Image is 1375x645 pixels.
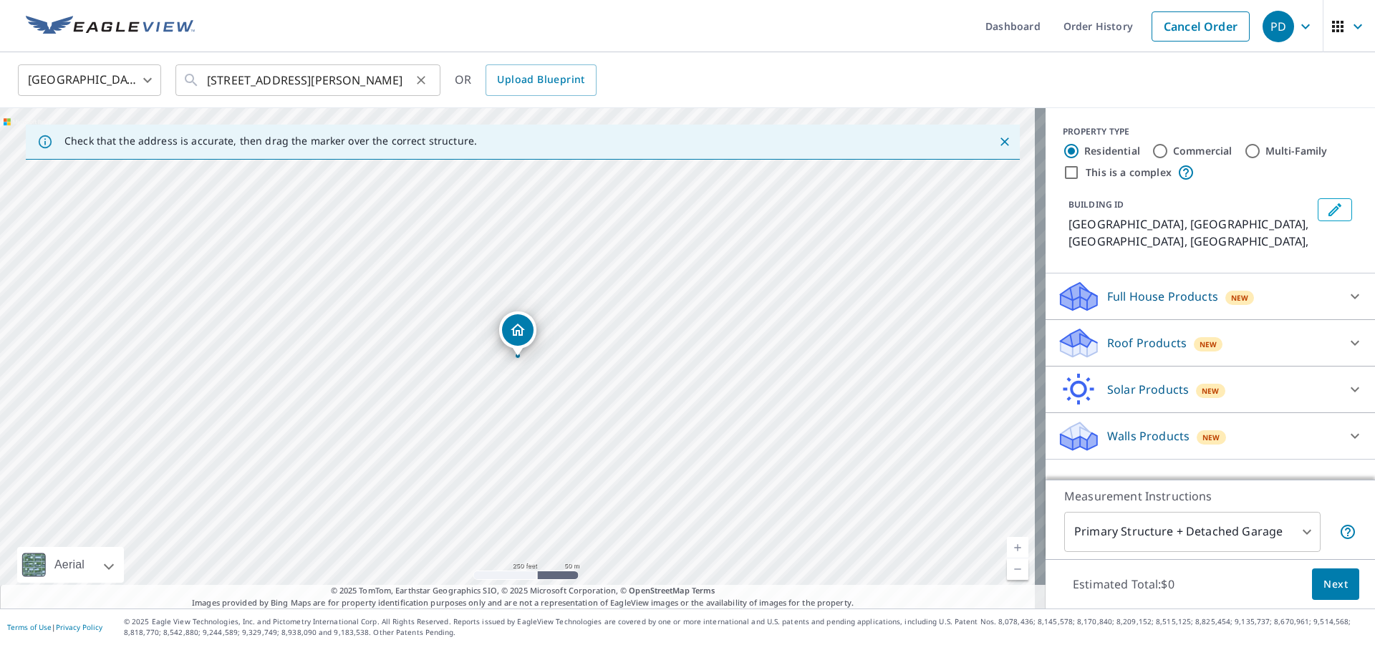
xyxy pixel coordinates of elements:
[1323,576,1348,593] span: Next
[692,585,715,596] a: Terms
[1064,512,1321,552] div: Primary Structure + Detached Garage
[1064,488,1356,505] p: Measurement Instructions
[1152,11,1250,42] a: Cancel Order
[1265,144,1328,158] label: Multi-Family
[1061,568,1186,600] p: Estimated Total: $0
[486,64,596,96] a: Upload Blueprint
[455,64,597,96] div: OR
[1063,125,1358,138] div: PROPERTY TYPE
[1057,419,1364,453] div: Walls ProductsNew
[331,585,715,597] span: © 2025 TomTom, Earthstar Geographics SIO, © 2025 Microsoft Corporation, ©
[629,585,689,596] a: OpenStreetMap
[26,16,195,37] img: EV Logo
[1200,339,1217,350] span: New
[50,547,89,583] div: Aerial
[1339,523,1356,540] span: Your report will include the primary structure and a detached garage if one exists.
[1202,432,1220,443] span: New
[1068,215,1312,250] p: [GEOGRAPHIC_DATA], [GEOGRAPHIC_DATA], [GEOGRAPHIC_DATA], [GEOGRAPHIC_DATA],
[124,616,1368,638] p: © 2025 Eagle View Technologies, Inc. and Pictometry International Corp. All Rights Reserved. Repo...
[1086,165,1172,180] label: This is a complex
[1263,11,1294,42] div: PD
[207,60,411,100] input: Search by address or latitude-longitude
[1007,537,1028,558] a: Current Level 17, Zoom In
[18,60,161,100] div: [GEOGRAPHIC_DATA]
[1007,558,1028,580] a: Current Level 17, Zoom Out
[1318,198,1352,221] button: Edit building 1
[7,622,52,632] a: Terms of Use
[1057,372,1364,407] div: Solar ProductsNew
[1202,385,1220,397] span: New
[1084,144,1140,158] label: Residential
[1107,381,1189,398] p: Solar Products
[499,311,536,356] div: Dropped pin, building 1, Residential property, Gansevoort, NY Gansevoort, NY
[1231,292,1249,304] span: New
[17,547,124,583] div: Aerial
[1068,198,1124,210] p: BUILDING ID
[995,132,1014,151] button: Close
[1057,279,1364,314] div: Full House ProductsNew
[1107,288,1218,305] p: Full House Products
[64,135,477,147] p: Check that the address is accurate, then drag the marker over the correct structure.
[56,622,102,632] a: Privacy Policy
[1107,334,1187,351] p: Roof Products
[1107,427,1190,445] p: Walls Products
[7,623,102,631] p: |
[1312,568,1359,601] button: Next
[1173,144,1232,158] label: Commercial
[1057,326,1364,360] div: Roof ProductsNew
[497,71,584,89] span: Upload Blueprint
[411,70,431,90] button: Clear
